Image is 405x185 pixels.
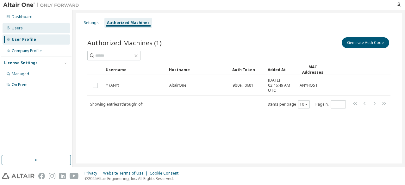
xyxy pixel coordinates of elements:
div: Hostname [169,65,227,75]
div: Dashboard [12,14,33,19]
div: MAC Addresses [299,64,326,75]
span: 9b0e...0681 [233,83,253,88]
span: [DATE] 03:46:49 AM UTC [268,78,294,93]
div: Managed [12,71,29,77]
img: instagram.svg [49,173,55,179]
img: facebook.svg [38,173,45,179]
div: Website Terms of Use [103,171,150,176]
div: Username [106,65,164,75]
span: ANYHOST [300,83,318,88]
div: Added At [268,65,294,75]
span: AltairOne [169,83,186,88]
div: Privacy [84,171,103,176]
span: Items per page [268,100,310,108]
button: Generate Auth Code [342,37,389,48]
img: linkedin.svg [59,173,66,179]
img: Altair One [3,2,82,8]
div: Users [12,26,23,31]
div: User Profile [12,37,36,42]
button: 10 [300,102,308,107]
div: License Settings [4,60,38,65]
div: Settings [84,20,99,25]
span: * (ANY) [106,83,119,88]
div: Auth Token [232,65,263,75]
div: Cookie Consent [150,171,182,176]
span: Page n. [315,100,346,108]
div: Company Profile [12,48,42,53]
img: youtube.svg [70,173,79,179]
div: On Prem [12,82,28,87]
span: Showing entries 1 through 1 of 1 [90,102,144,107]
p: © 2025 Altair Engineering, Inc. All Rights Reserved. [84,176,182,181]
div: Authorized Machines [107,20,150,25]
span: Authorized Machines (1) [87,38,162,47]
img: altair_logo.svg [2,173,34,179]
